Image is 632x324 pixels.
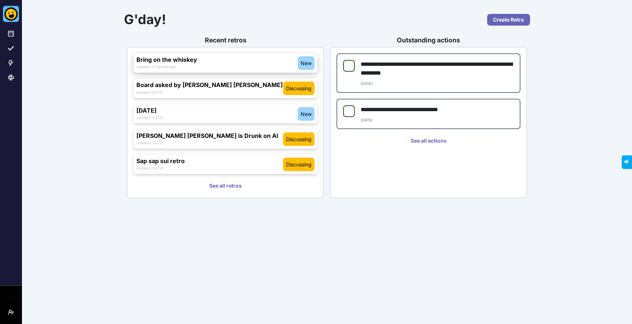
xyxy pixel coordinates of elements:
span: discussing [286,161,312,168]
h3: Recent retros [127,36,324,44]
span: discussing [286,84,312,92]
a: [DATE]newupdated [DATE] [133,104,317,124]
a: Bring on the whiskeynewupdated 17 minutes ago [133,53,317,73]
h1: G'day! [124,12,429,27]
span: new [301,110,312,118]
span:  [5,2,9,7]
a: See all actions [336,135,520,147]
h3: [DATE] [136,107,298,114]
small: updated 17 minutes ago [136,65,176,69]
h3: [PERSON_NAME] [PERSON_NAME] is Drunk on AI [136,132,283,139]
small: updated [DATE] [136,90,163,94]
a: Sap sap sui retrodiscussingupdated [DATE] [133,155,317,174]
small: updated [DATE] [136,116,163,120]
a: [PERSON_NAME] [PERSON_NAME] is Drunk on AIdiscussingupdated [DATE] [133,129,317,149]
small: updated [DATE] [136,141,163,145]
a: Board asked by [PERSON_NAME] [PERSON_NAME]discussingupdated [DATE] [133,79,317,98]
span: User menu [8,315,14,321]
span: discussing [286,135,312,143]
img: Better [3,6,19,22]
small: [DATE] [361,118,373,122]
h3: Sap sap sui retro [136,158,283,165]
a: Create Retro [487,14,530,26]
h3: Board asked by [PERSON_NAME] [PERSON_NAME] [136,82,283,88]
i: User menu [8,309,14,315]
a: See all retros [133,180,317,192]
button: Workspace [5,292,17,304]
h3: Bring on the whiskey [136,56,298,63]
span: new [301,59,312,67]
h3: Outstanding actions [330,36,527,44]
button: User menu [5,306,17,318]
small: [DATE] [361,82,373,86]
small: updated [DATE] [136,166,163,170]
